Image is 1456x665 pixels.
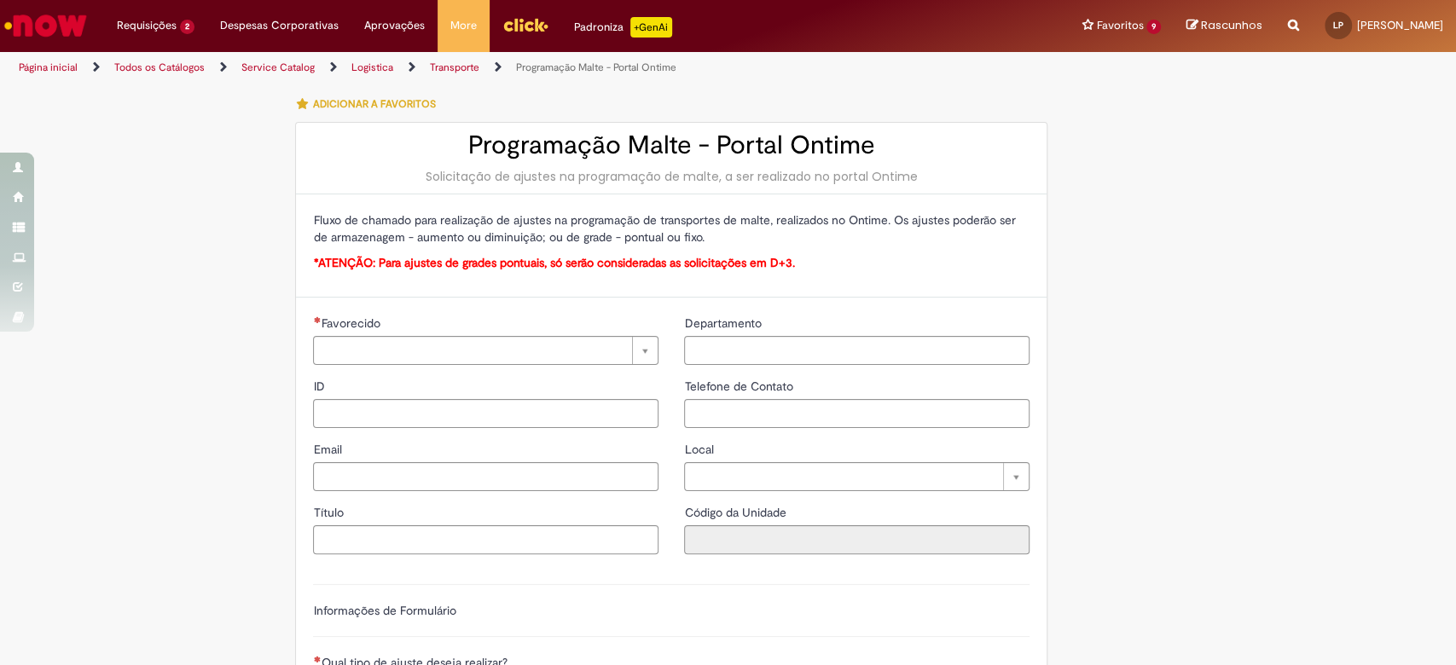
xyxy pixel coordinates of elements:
[313,316,321,323] span: Necessários
[1186,18,1262,34] a: Rascunhos
[630,17,672,38] p: +GenAi
[450,17,477,34] span: More
[502,12,548,38] img: click_logo_yellow_360x200.png
[313,505,346,520] span: Título
[220,17,339,34] span: Despesas Corporativas
[684,504,789,521] label: Somente leitura - Código da Unidade
[313,168,1030,185] div: Solicitação de ajustes na programação de malte, a ser realizado no portal Ontime
[684,379,796,394] span: Telefone de Contato
[19,61,78,74] a: Página inicial
[312,97,435,111] span: Adicionar a Favoritos
[516,61,676,74] a: Programação Malte - Portal Ontime
[313,255,794,270] span: *ATENÇÃO: Para ajustes de grades pontuais, só serão consideradas as solicitações em D+3.
[684,525,1030,554] input: Código da Unidade
[684,442,716,457] span: Local
[13,52,958,84] ul: Trilhas de página
[114,61,205,74] a: Todos os Catálogos
[2,9,90,43] img: ServiceNow
[180,20,194,34] span: 2
[313,442,345,457] span: Email
[684,336,1030,365] input: Departamento
[313,399,658,428] input: ID
[321,315,383,331] span: Necessários - Favorecido
[364,17,425,34] span: Aprovações
[684,462,1030,491] a: Limpar campo Local
[430,61,479,74] a: Transporte
[313,336,658,365] a: Limpar campo Favorecido
[313,131,1030,159] h2: Programação Malte - Portal Ontime
[684,399,1030,428] input: Telefone de Contato
[313,379,328,394] span: ID
[295,86,444,122] button: Adicionar a Favoritos
[241,61,315,74] a: Service Catalog
[313,656,321,662] span: Necessários
[313,603,455,618] label: Informações de Formulário
[1201,17,1262,33] span: Rascunhos
[313,462,658,491] input: Email
[313,211,1030,246] p: Fluxo de chamado para realização de ajustes na programação de transportes de malte, realizados no...
[1096,17,1143,34] span: Favoritos
[351,61,393,74] a: Logistica
[684,505,789,520] span: Somente leitura - Código da Unidade
[574,17,672,38] div: Padroniza
[1357,18,1443,32] span: [PERSON_NAME]
[684,315,764,331] span: Departamento
[1146,20,1161,34] span: 9
[117,17,177,34] span: Requisições
[313,525,658,554] input: Título
[1333,20,1343,31] span: LP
